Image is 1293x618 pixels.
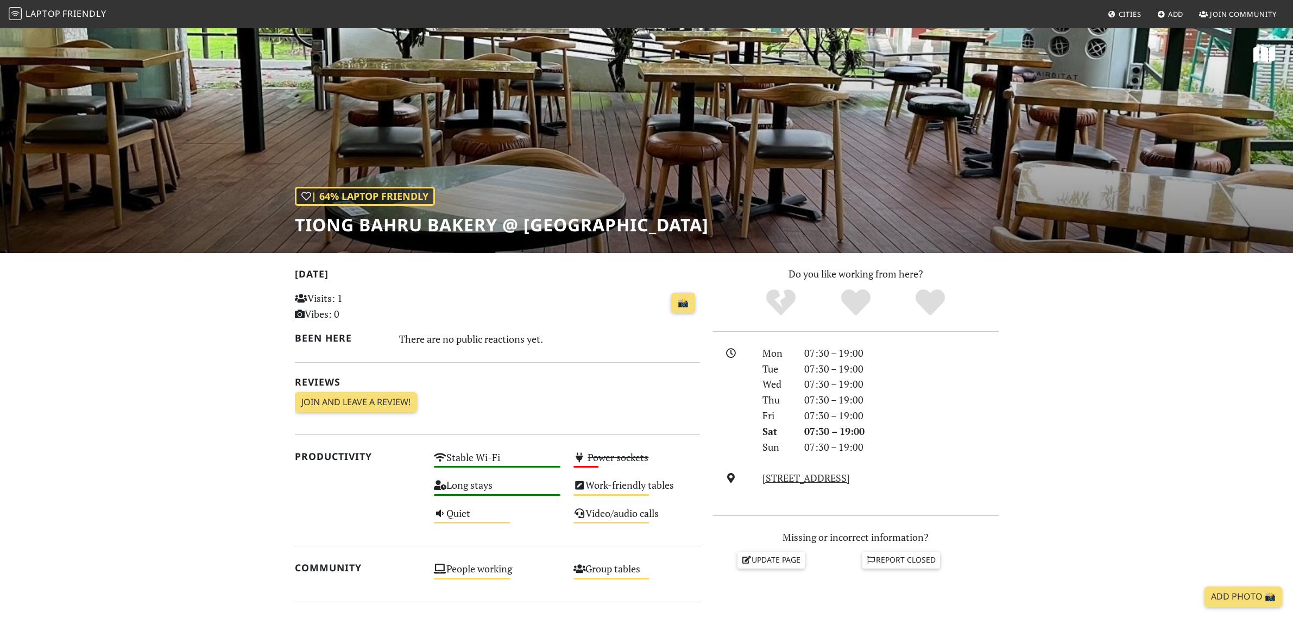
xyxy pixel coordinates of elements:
[427,560,567,588] div: People working
[567,476,707,504] div: Work-friendly tables
[1153,4,1188,24] a: Add
[588,451,648,464] s: Power sockets
[862,552,941,568] a: Report closed
[798,424,1005,439] div: 07:30 – 19:00
[295,376,700,388] h2: Reviews
[893,288,968,318] div: Definitely!
[756,345,797,361] div: Mon
[295,332,387,344] h2: Been here
[26,8,61,20] span: Laptop
[427,476,567,504] div: Long stays
[1103,4,1146,24] a: Cities
[567,560,707,588] div: Group tables
[743,288,818,318] div: No
[671,293,695,313] a: 📸
[295,562,421,573] h2: Community
[1204,587,1282,607] a: Add Photo 📸
[798,361,1005,377] div: 07:30 – 19:00
[295,392,417,413] a: Join and leave a review!
[295,451,421,462] h2: Productivity
[713,266,999,282] p: Do you like working from here?
[798,345,1005,361] div: 07:30 – 19:00
[713,529,999,545] p: Missing or incorrect information?
[756,376,797,392] div: Wed
[762,471,850,484] a: [STREET_ADDRESS]
[9,5,106,24] a: LaptopFriendly LaptopFriendly
[798,392,1005,408] div: 07:30 – 19:00
[295,215,709,235] h1: Tiong Bahru Bakery @ [GEOGRAPHIC_DATA]
[9,7,22,20] img: LaptopFriendly
[295,291,421,322] p: Visits: 1 Vibes: 0
[1119,9,1141,19] span: Cities
[1168,9,1184,19] span: Add
[62,8,106,20] span: Friendly
[1210,9,1277,19] span: Join Community
[798,376,1005,392] div: 07:30 – 19:00
[798,439,1005,455] div: 07:30 – 19:00
[818,288,893,318] div: Yes
[756,392,797,408] div: Thu
[756,424,797,439] div: Sat
[756,439,797,455] div: Sun
[1195,4,1281,24] a: Join Community
[737,552,805,568] a: Update page
[756,408,797,424] div: Fri
[399,330,700,348] div: There are no public reactions yet.
[567,505,707,532] div: Video/audio calls
[295,268,700,284] h2: [DATE]
[295,187,435,206] div: | 64% Laptop Friendly
[427,505,567,532] div: Quiet
[756,361,797,377] div: Tue
[798,408,1005,424] div: 07:30 – 19:00
[427,449,567,476] div: Stable Wi-Fi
